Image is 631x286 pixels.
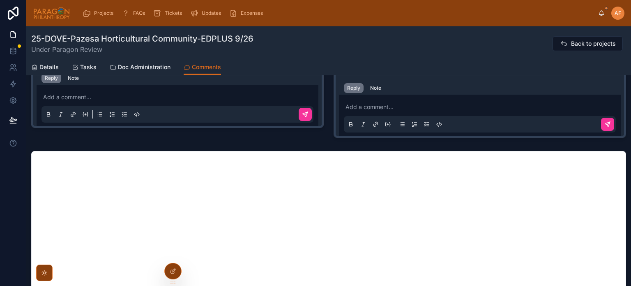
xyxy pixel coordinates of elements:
span: Expenses [241,10,263,16]
button: Reply [41,73,61,83]
button: Back to projects [553,36,623,51]
div: scrollable content [77,4,598,22]
a: Projects [80,6,119,21]
a: Tasks [72,60,97,76]
a: Expenses [227,6,269,21]
div: Note [370,85,381,91]
span: Updates [202,10,221,16]
a: Comments [184,60,221,75]
span: Tickets [165,10,182,16]
span: Comments [192,63,221,71]
span: AF [615,10,621,16]
h1: 25-DOVE-Pazesa Horticultural Community-EDPLUS 9/26 [31,33,253,44]
a: Details [31,60,59,76]
span: Under Paragon Review [31,44,253,54]
button: Reply [344,83,364,93]
a: Tickets [151,6,188,21]
span: Projects [94,10,113,16]
span: FAQs [133,10,145,16]
button: Note [367,83,385,93]
a: Updates [188,6,227,21]
div: Note [68,75,79,81]
img: App logo [33,7,70,20]
span: Details [39,63,59,71]
a: FAQs [119,6,151,21]
button: Note [64,73,82,83]
span: Tasks [80,63,97,71]
span: Doc Administration [118,63,170,71]
a: Doc Administration [110,60,170,76]
span: Back to projects [571,40,616,48]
